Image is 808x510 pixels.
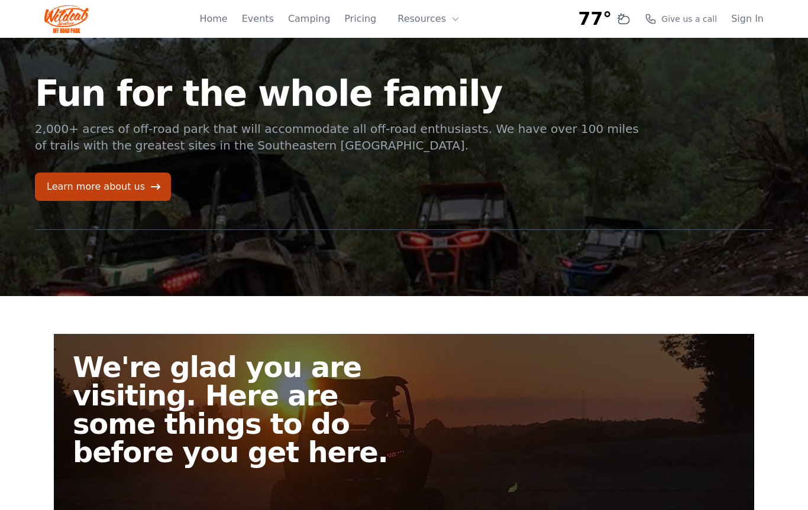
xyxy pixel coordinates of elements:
img: Wildcat Logo [44,5,89,33]
a: Sign In [731,12,764,26]
a: Camping [288,12,330,26]
span: 77° [578,8,612,30]
span: Give us a call [661,13,717,25]
a: Give us a call [645,13,717,25]
h1: Fun for the whole family [35,76,641,111]
p: 2,000+ acres of off-road park that will accommodate all off-road enthusiasts. We have over 100 mi... [35,121,641,154]
h2: We're glad you are visiting. Here are some things to do before you get here. [73,353,413,466]
a: Home [199,12,227,26]
a: Learn more about us [35,173,171,201]
button: Resources [390,7,467,31]
a: Events [242,12,274,26]
a: Pricing [344,12,376,26]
